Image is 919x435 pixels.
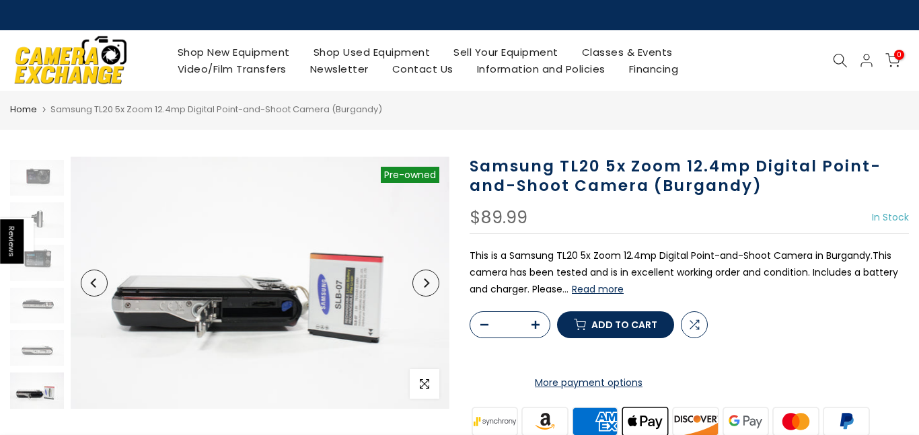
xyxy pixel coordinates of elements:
[557,311,674,338] button: Add to cart
[470,374,708,391] a: More payment options
[894,50,904,60] span: 0
[50,103,382,116] span: Samsung TL20 5x Zoom 12.4mp Digital Point-and-Shoot Camera (Burgandy)
[380,61,465,77] a: Contact Us
[470,247,909,299] p: This is a Samsung TL20 5x Zoom 12.4mp Digital Point-and-Shoot Camera in Burgandy.This camera has ...
[412,270,439,296] button: Next
[572,283,624,295] button: Read more
[470,157,909,196] h1: Samsung TL20 5x Zoom 12.4mp Digital Point-and-Shoot Camera (Burgandy)
[81,270,108,296] button: Previous
[166,44,301,61] a: Shop New Equipment
[298,61,380,77] a: Newsletter
[872,210,909,224] span: In Stock
[442,44,571,61] a: Sell Your Equipment
[465,61,617,77] a: Information and Policies
[617,61,690,77] a: Financing
[570,44,684,61] a: Classes & Events
[301,44,442,61] a: Shop Used Equipment
[166,61,298,77] a: Video/Film Transfers
[10,103,37,116] a: Home
[470,209,527,227] div: $89.99
[885,53,900,68] a: 0
[591,320,657,329] span: Add to cart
